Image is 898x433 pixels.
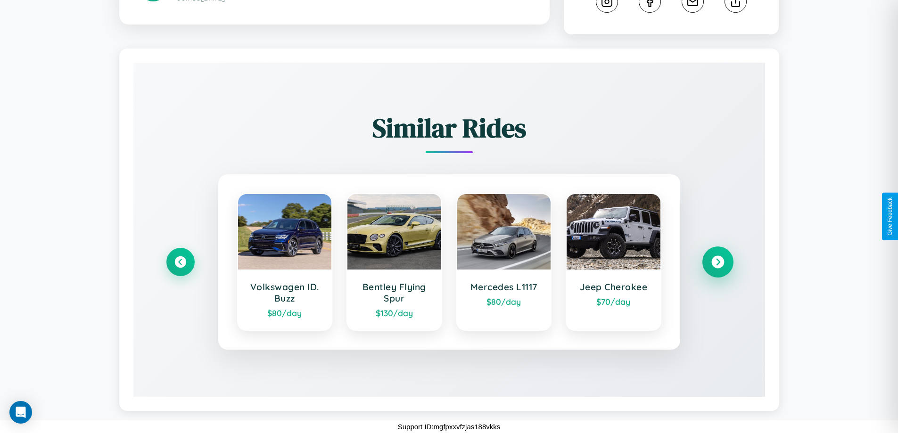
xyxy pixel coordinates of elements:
[357,281,432,304] h3: Bentley Flying Spur
[456,193,552,331] a: Mercedes L1117$80/day
[357,308,432,318] div: $ 130 /day
[9,401,32,424] div: Open Intercom Messenger
[166,110,732,146] h2: Similar Rides
[247,308,322,318] div: $ 80 /day
[346,193,442,331] a: Bentley Flying Spur$130/day
[237,193,333,331] a: Volkswagen ID. Buzz$80/day
[576,281,651,293] h3: Jeep Cherokee
[467,296,542,307] div: $ 80 /day
[566,193,661,331] a: Jeep Cherokee$70/day
[398,420,501,433] p: Support ID: mgfpxxvfzjas188vkks
[887,197,893,236] div: Give Feedback
[247,281,322,304] h3: Volkswagen ID. Buzz
[467,281,542,293] h3: Mercedes L1117
[576,296,651,307] div: $ 70 /day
